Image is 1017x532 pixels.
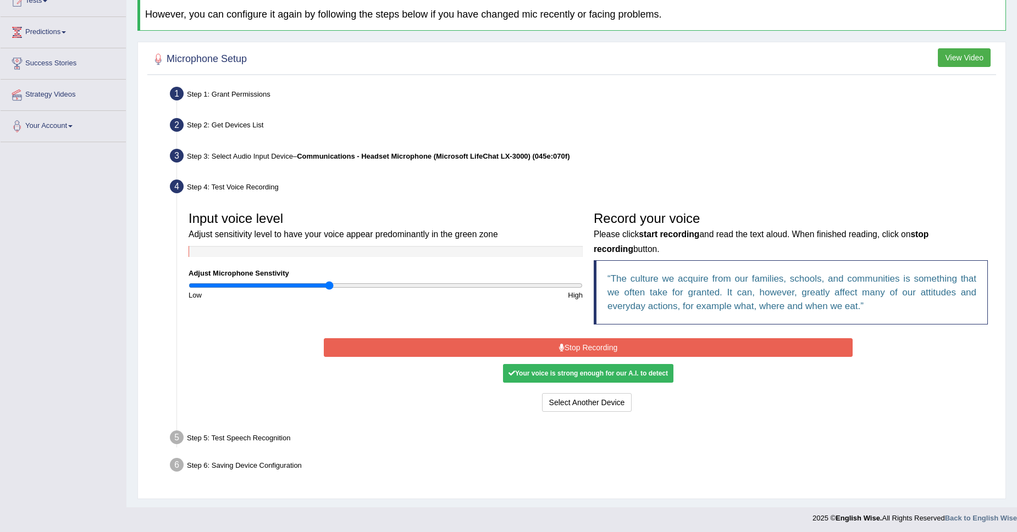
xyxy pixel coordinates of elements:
q: The culture we acquire from our families, schools, and communities is something that we often tak... [607,273,976,311]
div: Step 6: Saving Device Configuration [165,455,1001,479]
h2: Microphone Setup [150,51,247,68]
a: Strategy Videos [1,80,126,107]
h3: Input voice level [189,211,583,240]
small: Please click and read the text aloud. When finished reading, click on button. [594,229,928,253]
div: High [386,290,589,300]
div: Step 5: Test Speech Recognition [165,427,1001,451]
a: Your Account [1,111,126,138]
span: – [293,152,570,160]
button: Stop Recording [324,338,853,357]
label: Adjust Microphone Senstivity [189,268,289,278]
a: Predictions [1,17,126,44]
strong: English Wise. [836,514,882,522]
div: Your voice is strong enough for our A.I. to detect [503,364,673,383]
div: 2025 © All Rights Reserved [813,507,1017,523]
b: start recording [639,229,699,239]
div: Step 1: Grant Permissions [165,83,1001,108]
div: Step 3: Select Audio Input Device [165,145,1001,170]
div: Step 2: Get Devices List [165,115,1001,139]
button: View Video [938,48,991,67]
small: Adjust sensitivity level to have your voice appear predominantly in the green zone [189,229,498,239]
h4: However, you can configure it again by following the steps below if you have changed mic recently... [145,9,1001,20]
button: Select Another Device [542,393,632,412]
div: Low [183,290,386,300]
a: Success Stories [1,48,126,76]
a: Back to English Wise [945,514,1017,522]
b: Communications - Headset Microphone (Microsoft LifeChat LX-3000) (045e:070f) [297,152,570,160]
h3: Record your voice [594,211,988,255]
b: stop recording [594,229,928,253]
div: Step 4: Test Voice Recording [165,176,1001,200]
